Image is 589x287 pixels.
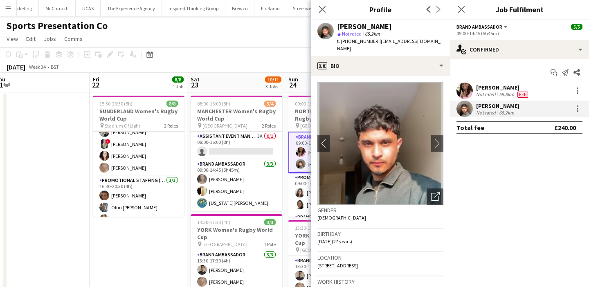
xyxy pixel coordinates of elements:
span: 15:30-20:30 (5h) [99,101,133,107]
button: Streetwise Soccer [286,0,336,16]
span: 8/8 [166,101,178,107]
h3: Gender [317,206,443,214]
app-card-role: Assistant Event Manager3A0/108:00-16:00 (8h) [191,132,282,159]
h3: Job Fulfilment [450,4,589,15]
app-card-role: Brand Ambassador2/209:00-14:45 (5h45m)[PERSON_NAME][PERSON_NAME] [288,132,380,173]
span: Stadium Of Light [105,123,140,129]
span: 08:00-16:00 (8h) [197,101,230,107]
button: Inspired Thinking Group [162,0,225,16]
h3: Location [317,254,443,261]
span: 8/8 [172,76,184,83]
h3: Work history [317,278,443,285]
span: 2 Roles [262,123,276,129]
h3: Profile [311,4,450,15]
div: BST [51,64,59,70]
span: Edit [26,35,36,43]
button: Brewco [225,0,254,16]
div: 65.2km [497,110,516,116]
span: Jobs [44,35,56,43]
span: 09:00-15:30 (6h30m) [295,101,337,107]
h3: SUNDERLAND Women's Rugby World Cup [93,108,184,122]
span: [GEOGRAPHIC_DATA] [300,247,345,253]
div: [PERSON_NAME] [476,84,530,91]
span: Comms [64,35,83,43]
span: Sun [288,76,298,83]
span: | [EMAIL_ADDRESS][DOMAIN_NAME] [337,38,441,52]
button: Fix Radio [254,0,286,16]
span: 13:30-17:30 (4h) [197,219,230,225]
app-card-role: Brand Ambassador3/309:00-14:45 (5h45m)[PERSON_NAME][PERSON_NAME][US_STATE][PERSON_NAME] [191,159,282,211]
div: [DATE] [7,63,25,71]
span: [GEOGRAPHIC_DATA] [202,241,247,247]
div: Crew has different fees then in role [516,91,530,98]
span: 65.2km [363,31,382,37]
app-card-role: Promotional Staffing (Brand Ambassadors)2/209:00-14:45 (5h45m)[PERSON_NAME][PERSON_NAME] [288,173,380,213]
span: t. [PHONE_NUMBER] [337,38,380,44]
app-job-card: 15:30-20:30 (5h)8/8SUNDERLAND Women's Rugby World Cup Stadium Of Light2 RolesBrand Ambassador5/51... [93,96,184,217]
h3: Birthday [317,230,443,238]
span: Brand Ambassador [456,24,502,30]
span: [STREET_ADDRESS] [317,262,358,269]
span: 3/3 [264,219,276,225]
span: 22 [92,80,99,90]
span: Week 34 [27,64,47,70]
h3: MANCHESTER Women's Rugby World Cup [191,108,282,122]
span: 1 Role [264,241,276,247]
span: 23 [189,80,200,90]
div: [PERSON_NAME] [337,23,392,30]
span: 3/4 [264,101,276,107]
div: 1 Job [173,83,183,90]
span: Sat [191,76,200,83]
span: 10/11 [265,76,281,83]
span: Fee [517,92,528,98]
div: 3 Jobs [265,83,281,90]
h1: Sports Presentation Co [7,20,108,32]
h3: YORK Women's Rugby World Cup [288,232,380,247]
img: Crew avatar or photo [317,82,443,205]
app-job-card: 08:00-16:00 (8h)3/4MANCHESTER Women's Rugby World Cup [GEOGRAPHIC_DATA]2 RolesAssistant Event Man... [191,96,282,211]
button: The Experience Agency [101,0,162,16]
a: Comms [61,34,86,44]
div: Total fee [456,123,484,132]
a: Edit [23,34,39,44]
h3: NORTHAMPTON Women's Rugby World Cup [288,108,380,122]
span: 2 Roles [164,123,178,129]
span: 13:30-17:30 (4h) [295,225,328,231]
span: [DATE] (27 years) [317,238,352,244]
div: £240.00 [554,123,576,132]
span: Fri [93,76,99,83]
button: McCurrach [39,0,76,16]
div: Open photos pop-in [427,188,443,205]
app-card-role: Promotional Staffing (Brand Ambassadors)3/316:30-20:30 (4h)[PERSON_NAME]Ofun [PERSON_NAME][PERSON... [93,176,184,227]
span: 5/5 [571,24,582,30]
div: 59.8km [497,91,516,98]
span: [GEOGRAPHIC_DATA] [202,123,247,129]
h3: YORK Women's Rugby World Cup [191,226,282,241]
button: UCAS [76,0,101,16]
div: Not rated [476,91,497,98]
span: View [7,35,18,43]
span: [DEMOGRAPHIC_DATA] [317,215,366,221]
div: Not rated [476,110,497,116]
app-job-card: 09:00-15:30 (6h30m)5/5NORTHAMPTON Women's Rugby World Cup [GEOGRAPHIC_DATA]3 RolesBrand Ambassado... [288,96,380,217]
span: [GEOGRAPHIC_DATA] [300,123,345,129]
span: Not rated [342,31,362,37]
div: Bio [311,56,450,76]
app-card-role: Brand Ambassador5/515:30-19:30 (4h)[PERSON_NAME] [PERSON_NAME][PERSON_NAME]![PERSON_NAME][PERSON_... [93,98,184,176]
div: 09:00-14:45 (5h45m) [456,30,582,36]
span: 24 [287,80,298,90]
a: View [3,34,21,44]
button: Brand Ambassador [456,24,509,30]
span: ! [106,139,110,144]
app-card-role: Brand Ambassador1/1 [288,213,380,240]
div: [PERSON_NAME] [476,102,519,110]
a: Jobs [40,34,59,44]
div: Confirmed [450,40,589,59]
